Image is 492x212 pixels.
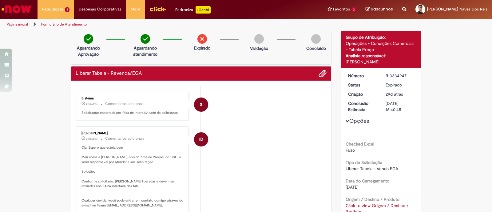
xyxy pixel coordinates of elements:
time: 29/07/2025 17:40:42 [386,91,403,97]
ul: Trilhas de página [5,19,323,30]
span: S [200,97,202,112]
div: Analista responsável: [346,53,417,59]
img: remove.png [197,34,207,44]
p: Aguardando Aprovação [73,45,103,57]
div: Grupo de Atribuição: [346,34,417,40]
small: Comentários adicionais [105,101,145,106]
time: 04/08/2025 08:57:40 [86,137,97,141]
button: Adicionar anexos [319,70,327,78]
div: Expirado [386,82,414,88]
span: IID [199,132,203,147]
div: Sistema [81,97,184,100]
b: Tipo de Solicitação [346,160,382,165]
span: More [131,6,140,12]
b: Checked Excel [346,141,374,147]
p: Validação [250,45,268,51]
b: Origem / Destino / Produto [346,197,399,202]
div: Operações - Condições Comerciais - Tabela Preço [346,40,417,53]
div: Ingrid Izidoro Da Silva [194,132,208,146]
dt: Criação [343,91,381,97]
p: Solicitação encerrada por falta de interatividade do solicitante. [81,110,184,115]
p: Aguardando atendimento [130,45,160,57]
small: Comentários adicionais [105,136,145,141]
span: 3 [351,7,356,12]
img: img-circle-grey.png [254,34,264,44]
dt: Número [343,73,381,79]
span: [DATE] [346,184,359,190]
div: R13334947 [386,73,414,79]
span: 29d atrás [386,91,403,97]
dt: Conclusão Estimada [343,100,381,113]
p: +GenAi [196,6,211,14]
p: Concluído [306,45,326,51]
img: check-circle-green.png [141,34,150,44]
span: 1 [65,7,69,12]
span: Liberar Tabela - Venda EGA [346,166,398,171]
span: Despesas Corporativas [79,6,121,12]
div: [PERSON_NAME] [81,131,184,135]
time: 07/08/2025 16:20:54 [86,102,97,106]
span: Favoritos [333,6,350,12]
div: 29/07/2025 17:40:42 [386,91,414,97]
div: [DATE] 16:40:45 [386,100,414,113]
img: check-circle-green.png [84,34,93,44]
div: Padroniza [175,6,211,14]
div: System [194,98,208,112]
a: Formulário de Atendimento [41,22,87,27]
p: Expirado [194,45,210,51]
img: img-circle-grey.png [311,34,321,44]
span: Rascunhos [371,6,393,12]
div: [PERSON_NAME] [346,59,417,65]
img: click_logo_yellow_360x200.png [149,4,166,14]
span: [PERSON_NAME] Naves Dos Reis [427,6,487,12]
span: 24d atrás [86,137,97,141]
span: Requisições [42,6,64,12]
span: Falso [346,147,355,153]
span: 20d atrás [86,102,97,106]
a: Página inicial [7,22,28,27]
b: Data do Carregamento [346,178,389,184]
img: ServiceNow [1,3,32,15]
dt: Status [343,82,381,88]
h2: Liberar Tabela - Revenda/EGA Histórico de tíquete [76,71,142,76]
a: Rascunhos [366,6,393,12]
